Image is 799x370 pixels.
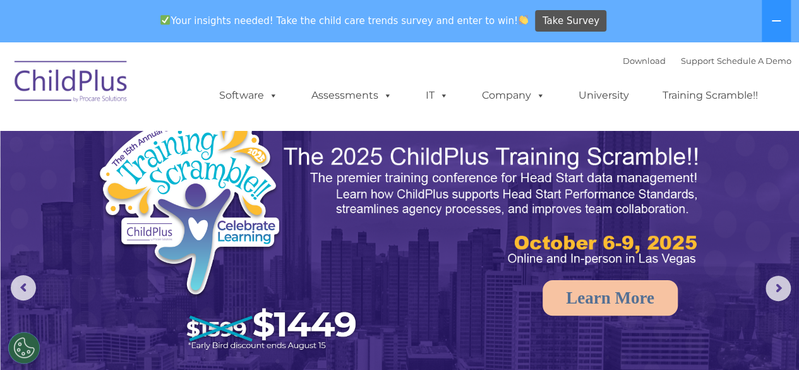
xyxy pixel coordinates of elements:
[623,56,791,66] font: |
[155,8,534,33] span: Your insights needed! Take the child care trends survey and enter to win!
[650,83,771,108] a: Training Scramble!!
[8,52,135,115] img: ChildPlus by Procare Solutions
[160,15,170,25] img: ✅
[535,10,606,32] a: Take Survey
[543,280,678,316] a: Learn More
[176,135,229,145] span: Phone number
[717,56,791,66] a: Schedule A Demo
[413,83,461,108] a: IT
[623,56,666,66] a: Download
[8,332,40,364] button: Cookies Settings
[566,83,642,108] a: University
[207,83,291,108] a: Software
[681,56,714,66] a: Support
[736,309,799,370] iframe: Chat Widget
[176,83,214,93] span: Last name
[543,10,599,32] span: Take Survey
[469,83,558,108] a: Company
[299,83,405,108] a: Assessments
[519,15,528,25] img: 👏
